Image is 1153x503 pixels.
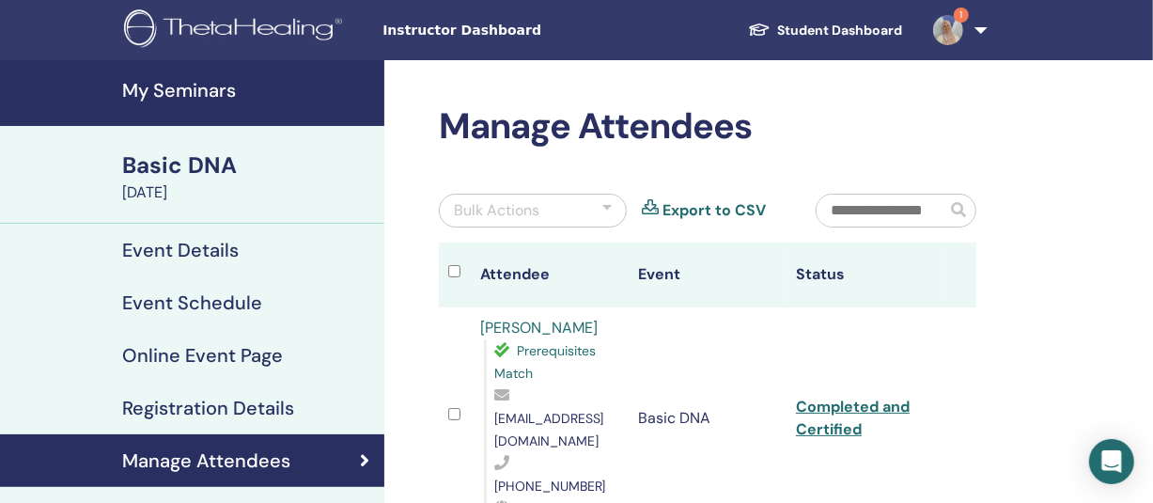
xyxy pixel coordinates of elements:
a: Student Dashboard [733,13,918,48]
a: Completed and Certified [796,397,910,439]
div: Basic DNA [122,149,373,181]
h4: My Seminars [122,79,373,102]
h2: Manage Attendees [439,105,976,149]
h4: Manage Attendees [122,449,290,472]
div: Bulk Actions [454,199,539,222]
span: Prerequisites Match [494,342,596,382]
a: Export to CSV [662,199,766,222]
div: Open Intercom Messenger [1089,439,1134,484]
th: Status [787,243,944,307]
img: default.jpg [933,15,963,45]
th: Attendee [471,243,629,307]
span: 1 [954,8,969,23]
span: [EMAIL_ADDRESS][DOMAIN_NAME] [494,410,604,449]
h4: Event Details [122,239,239,261]
h4: Event Schedule [122,291,262,314]
h4: Registration Details [122,397,294,419]
div: [DATE] [122,181,373,204]
span: Instructor Dashboard [382,21,664,40]
img: logo.png [124,9,349,52]
a: Basic DNA[DATE] [111,149,384,204]
a: [PERSON_NAME] [480,318,598,338]
h4: Online Event Page [122,344,283,367]
span: [PHONE_NUMBER] [494,478,606,495]
th: Event [629,243,787,307]
img: graduation-cap-white.svg [748,22,771,38]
